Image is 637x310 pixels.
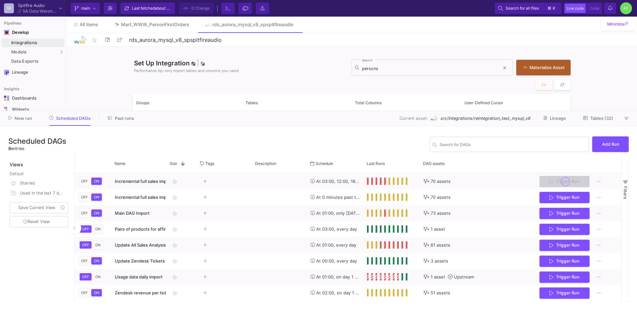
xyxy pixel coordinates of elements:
span: OFF [80,211,89,215]
img: Navigation icon [4,107,9,112]
span: 70 assets [431,190,451,205]
span: Lineage [550,116,566,121]
button: Scheduled DAGs [41,113,99,123]
span: ON [94,243,102,247]
div: Views [8,154,71,168]
span: OFF [80,179,89,184]
div: Press SPACE to select this row. [75,173,621,189]
button: ON [94,241,102,249]
div: At 02:00, on day 1 of the month [311,285,360,301]
span: OFF [80,195,89,199]
button: Trigger Run [539,192,590,203]
button: Search for all files⌘k [495,3,562,14]
button: Trigger Run [539,287,590,299]
div: Spitfire Audio [18,3,56,8]
span: main [81,3,90,13]
span: OFF [80,290,89,295]
div: Default [10,171,70,178]
button: ON [94,225,102,233]
span: ON [93,195,101,199]
div: At 00:00, every day [311,253,360,269]
button: New run [1,113,40,123]
span: src/Integrations/reintegration_test_mysql_v8 [440,115,530,121]
button: Trigger Run [539,271,590,283]
button: OFF [80,178,89,185]
button: Trigger Run [539,240,590,251]
mat-icon: star_border [171,225,179,233]
div: entries [8,145,66,152]
span: Current asset: [399,115,428,121]
a: Navigation iconLineage [2,67,64,78]
button: OFF [80,209,89,217]
span: 73 assets [431,205,451,221]
div: Press SPACE to select this row. [75,285,621,301]
span: Tables (32) [590,116,613,121]
div: Widgets [12,107,55,112]
span: Update All Sales Analysis Tables [115,242,180,248]
button: OFF [80,289,89,296]
mat-icon: star_border [91,36,99,44]
span: User-Defined Cursor [464,100,503,105]
a: Data Exports [2,57,64,66]
mat-icon: star_border [171,241,179,249]
button: OFF [80,257,89,265]
mat-icon: star_border [171,273,179,281]
button: ON [91,194,102,201]
span: Add Run [602,142,619,147]
a: Navigation iconDashboards [2,93,64,104]
span: Incremental full sales import [DATE] - CSVs REMOVED [115,194,225,200]
button: ON [91,209,102,217]
img: MySQL [431,115,438,122]
div: Press SPACE to select this row. [75,221,621,237]
span: Trigger Run [556,211,580,216]
img: Navigation icon [4,30,9,35]
div: At 01:00, on day 1 of the month, only in January [311,269,360,285]
button: Lineage [535,113,574,123]
span: 1 asset [431,269,445,285]
span: Filters [623,186,628,199]
span: about 23 hours ago [155,6,191,11]
span: ON [93,259,101,263]
div: Starred [20,178,64,188]
span: Tables [246,100,258,105]
span: 3 assets [431,253,448,269]
mat-expansion-panel-header: Navigation iconDevelop [2,27,64,38]
input: Search for Tables, Columns, etc. [362,66,500,71]
span: Main DAG Import [115,210,150,216]
button: ON [91,178,102,185]
button: Past runs [100,113,142,123]
span: Groups [136,100,149,105]
div: Press SPACE to select this row. [75,237,621,253]
div: Lineage [12,70,55,75]
span: Performance tip: only import tables and columns you need [134,68,239,74]
div: Press SPACE to select this row. [75,269,621,285]
a: Integrations [2,39,64,47]
div: Integrations [11,40,63,45]
div: Mart_WWW_PersonFirstOrders [121,22,189,27]
span: OFF [80,259,89,263]
button: ON [94,273,102,280]
div: At 03:00, every day [311,221,360,237]
span: Last Runs [367,161,385,166]
span: Pairs of products for affinity [115,226,172,232]
a: Navigation iconWidgets [2,104,64,115]
div: rds_aurora_mysql_v8_spspitfireaudio [212,22,293,27]
div: At 03:00, 12:00, 16:00 and 21:00, [DATE] through [DATE] [311,174,360,189]
button: Trigger Run [539,208,590,219]
span: ON [93,290,101,295]
span: Trigger Run [556,243,580,248]
button: Trigger Run [539,256,590,267]
span: Total Columns [355,100,382,105]
img: Navigation icon [4,96,9,101]
span: Code [590,6,599,11]
h3: Scheduled DAGs [8,137,66,145]
span: ON [93,211,101,215]
span: DAG assets [423,161,445,166]
div: At 01:00, every day [311,237,360,253]
span: Tags [205,161,214,166]
span: OFF [81,274,90,279]
div: Press SPACE to select this row. [75,189,621,205]
span: New run [15,116,32,121]
div: Last fetched [132,3,172,13]
div: Develop [12,30,22,35]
